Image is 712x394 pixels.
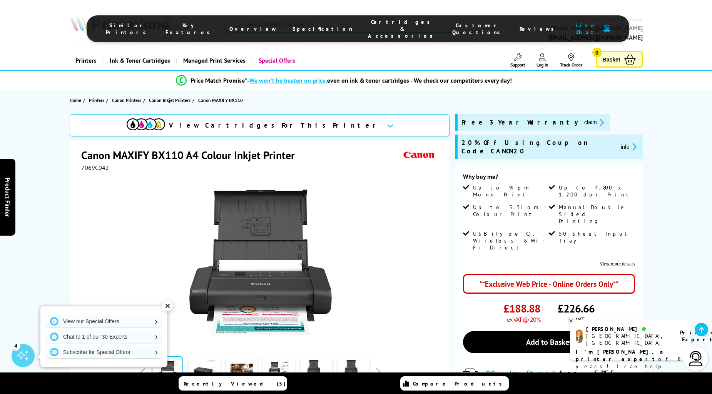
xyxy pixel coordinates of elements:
[463,274,635,294] div: **Exclusive Web Price - Online Orders Only**
[400,376,509,391] a: Compare Products
[558,301,595,316] span: £226.66
[229,25,277,32] span: Overview
[582,118,606,127] button: promo-description
[106,22,150,36] span: Similar Printers
[586,332,670,346] div: [GEOGRAPHIC_DATA], [GEOGRAPHIC_DATA]
[618,142,639,151] button: promo-description
[586,326,670,332] div: [PERSON_NAME]
[102,51,176,70] a: Ink & Toner Cartridges
[573,22,600,36] span: Live Chat
[413,380,506,387] span: Compare Products
[165,22,214,36] span: Key Features
[603,54,620,65] span: Basket
[46,315,162,328] a: View our Special Offers
[401,148,437,162] img: Canon
[596,51,643,68] a: Basket 0
[162,301,173,311] div: ✕
[473,204,547,218] span: Up to 5.5ipm Colour Print
[463,173,635,184] div: Why buy me?
[89,96,106,104] a: Printers
[576,348,686,385] p: of 8 years! I can help you choose the right product
[510,62,525,68] span: Support
[176,51,251,70] a: Managed Print Services
[452,22,504,36] span: Customer Questions
[473,184,547,198] span: Up to 9ipm Mono Print
[520,25,558,32] span: Reviews
[169,121,381,130] span: View Cartridges For This Printer
[179,376,287,391] a: Recently Viewed (5)
[576,329,583,343] img: amy-livechat.png
[149,96,192,104] a: Canon Inkjet Printers
[510,53,525,68] a: Support
[198,96,243,104] span: Canon MAXIFY BX110
[576,348,665,362] b: I'm [PERSON_NAME], a printer expert
[473,230,547,251] span: USB (Type C), Wireless & Wi-Fi Direct
[559,184,633,198] span: Up to 4,800 x 1,200 dpi Print
[461,138,615,155] span: 20% Off Using Coupon Code CANON20
[70,51,102,70] a: Printers
[112,96,141,104] span: Canon Printers
[292,25,353,32] span: Specification
[251,51,301,70] a: Special Offers
[247,76,512,84] div: - even on ink & toner cartridges - We check our competitors every day!
[89,96,104,104] span: Printers
[463,331,635,353] a: Add to Basket
[368,18,437,39] span: Cartridges & Accessories
[486,369,560,377] span: 99+ In Stock
[688,351,704,366] img: user-headset-light.svg
[184,380,286,387] span: Recently Viewed (5)
[127,118,165,130] img: View Cartridges
[81,164,109,171] span: 7069C042
[70,96,81,104] span: Home
[249,76,327,84] span: We won’t be beaten on price,
[560,53,582,68] a: Track Order
[198,96,245,104] a: Canon MAXIFY BX110
[559,204,633,224] span: Manual Double Sided Printing
[110,51,170,70] span: Ink & Toner Cartridges
[46,346,162,358] a: Subscribe for Special Offers
[52,74,636,87] li: modal_Promise
[185,187,336,337] img: Canon MAXIFY BX110
[600,261,635,266] a: View more details
[592,48,602,57] span: 0
[507,316,540,323] span: ex VAT @ 20%
[559,230,633,244] span: 50 Sheet Input Tray
[461,118,578,127] span: Free 3 Year Warranty
[112,96,143,104] a: Canon Printers
[603,25,610,32] img: user-headset-duotone.svg
[537,62,548,68] span: Log In
[149,96,191,104] span: Canon Inkjet Printers
[486,369,635,386] div: for FREE Next Day Delivery
[568,316,584,323] span: inc VAT
[81,148,303,162] h1: Canon MAXIFY BX110 A4 Colour Inkjet Printer
[46,331,162,343] a: Chat to 1 of our 30 Experts
[537,53,548,68] a: Log In
[12,341,20,350] div: 4
[503,301,540,316] span: £188.88
[191,76,247,84] span: Price Match Promise*
[70,96,83,104] a: Home
[4,177,12,217] span: Product Finder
